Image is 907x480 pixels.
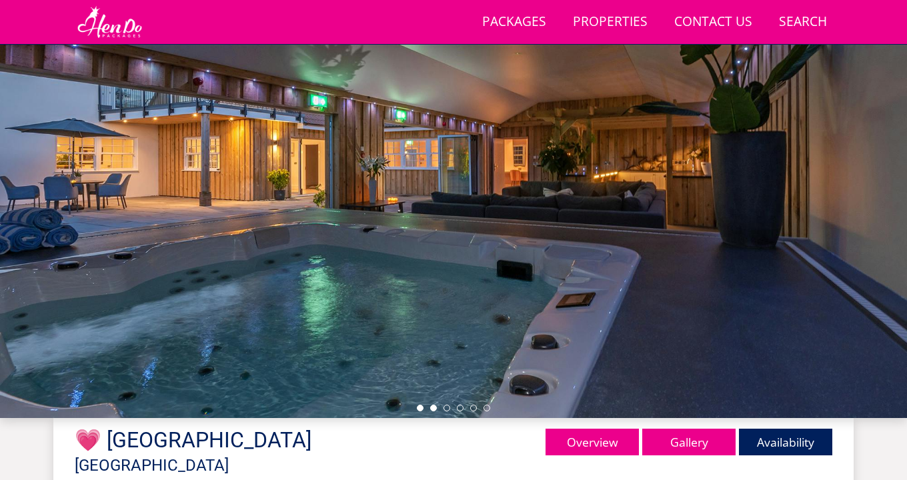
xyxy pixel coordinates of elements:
[75,427,317,453] a: 💗 [GEOGRAPHIC_DATA]
[642,429,736,455] a: Gallery
[75,5,145,39] img: Hen Do Packages
[669,7,758,37] a: Contact Us
[477,7,552,37] a: Packages
[774,7,832,37] a: Search
[568,7,653,37] a: Properties
[75,456,229,475] a: [GEOGRAPHIC_DATA]
[546,429,639,455] a: Overview
[739,429,832,455] a: Availability
[75,427,311,453] span: 💗 [GEOGRAPHIC_DATA]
